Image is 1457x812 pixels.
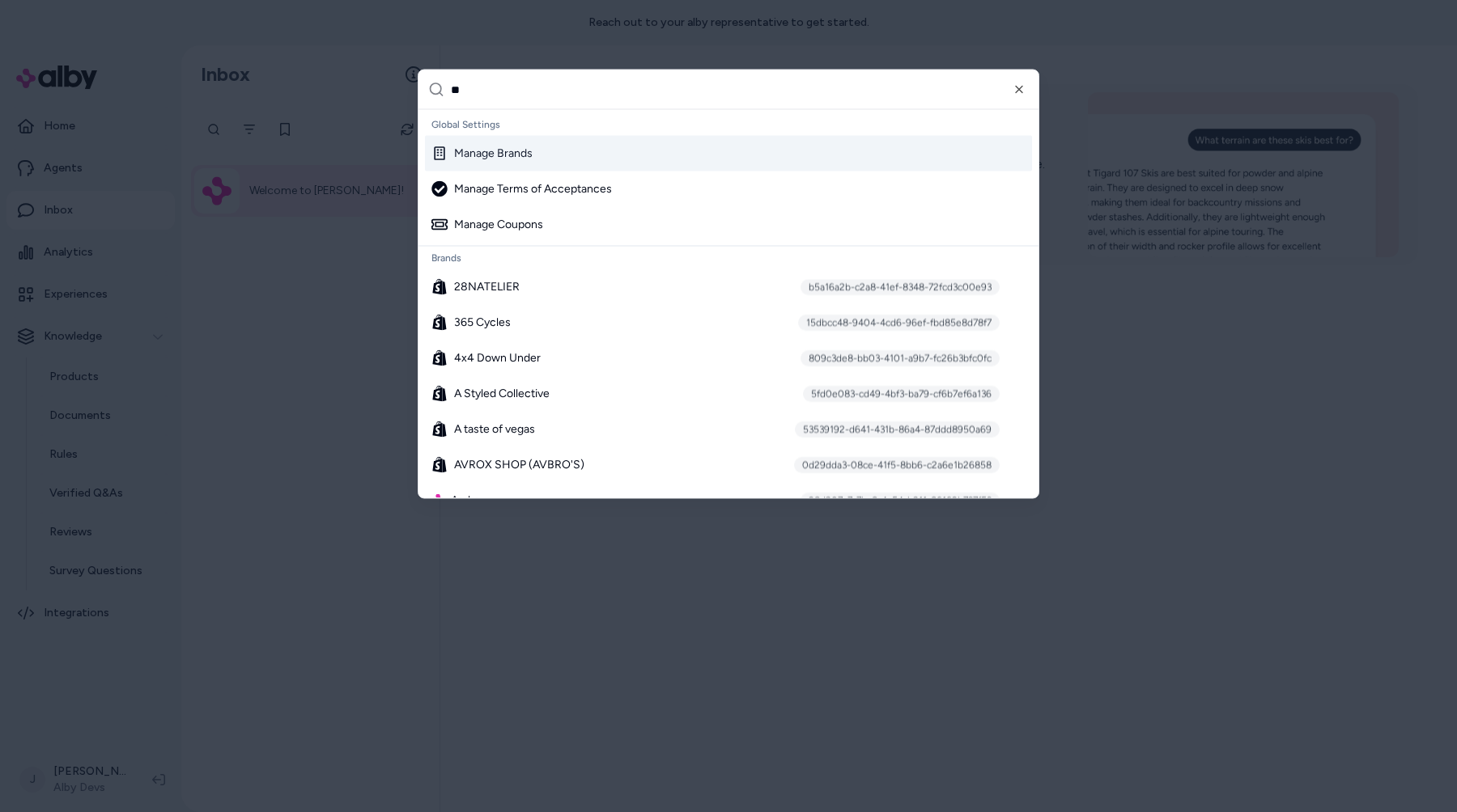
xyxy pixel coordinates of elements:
div: Manage Coupons [431,217,543,233]
div: b5a16a2b-c2a8-41ef-8348-72fcd3c00e93 [801,279,1000,295]
div: Manage Terms of Acceptances [431,181,612,197]
span: A Styled Collective [454,386,550,402]
div: 53539192-d641-431b-86a4-87ddd8950a69 [795,421,1000,438]
div: 15dbcc48-9404-4cd6-96ef-fbd85e8d78f7 [798,315,1000,331]
div: Manage Brands [431,146,533,162]
span: 4x4 Down Under [454,350,541,366]
span: AVROX SHOP (AVBRO'S) [454,457,584,473]
span: A taste of vegas [454,421,535,438]
div: Brands [425,247,1032,269]
div: Global Settings [425,113,1032,136]
div: 0d29dda3-08ce-41f5-8bb6-c2a6e1b26858 [794,457,1000,473]
img: alby Logo [431,494,444,507]
div: 98d207c7-7bc8-4c54-b211-86169b737f53 [801,493,1000,509]
span: Aarke [451,493,480,509]
span: 28NATELIER [454,279,520,295]
div: 5fd0e083-cd49-4bf3-ba79-cf6b7ef6a136 [803,386,1000,402]
span: 365 Cycles [454,315,511,331]
div: 809c3de8-bb03-4101-a9b7-fc26b3bfc0fc [801,350,1000,366]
